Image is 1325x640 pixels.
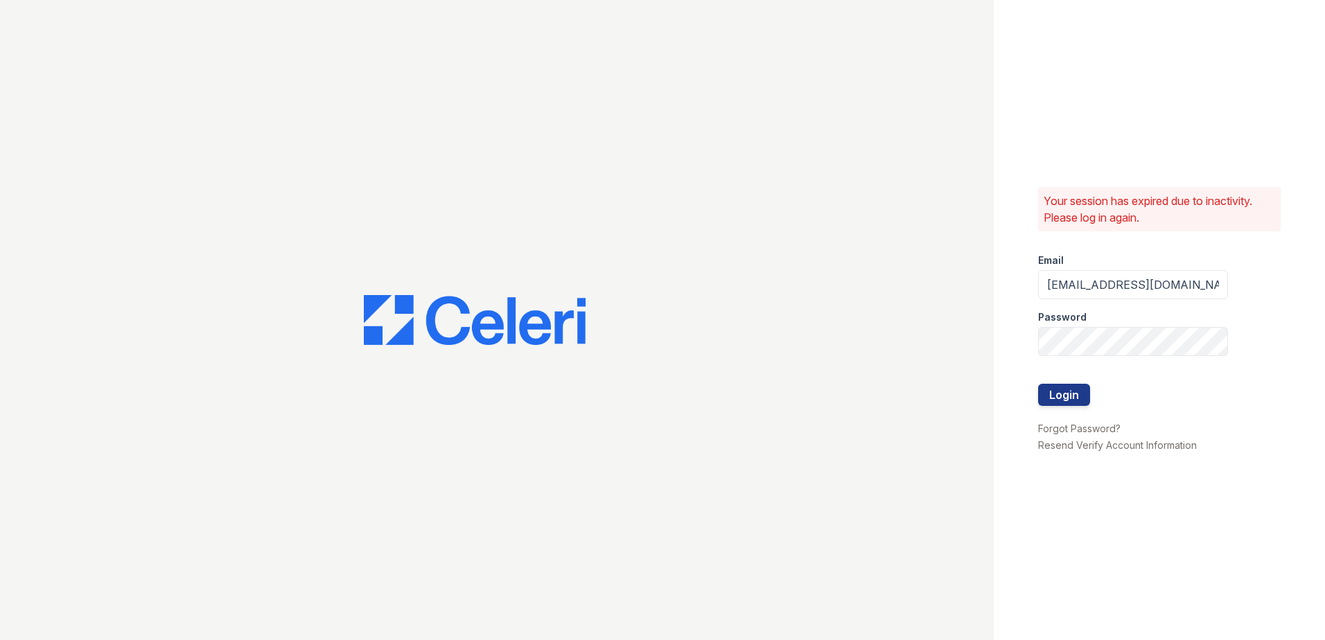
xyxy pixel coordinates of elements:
[1038,423,1121,434] a: Forgot Password?
[1038,384,1090,406] button: Login
[1038,254,1064,267] label: Email
[1038,310,1087,324] label: Password
[1044,193,1275,226] p: Your session has expired due to inactivity. Please log in again.
[364,295,586,345] img: CE_Logo_Blue-a8612792a0a2168367f1c8372b55b34899dd931a85d93a1a3d3e32e68fde9ad4.png
[1038,439,1197,451] a: Resend Verify Account Information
